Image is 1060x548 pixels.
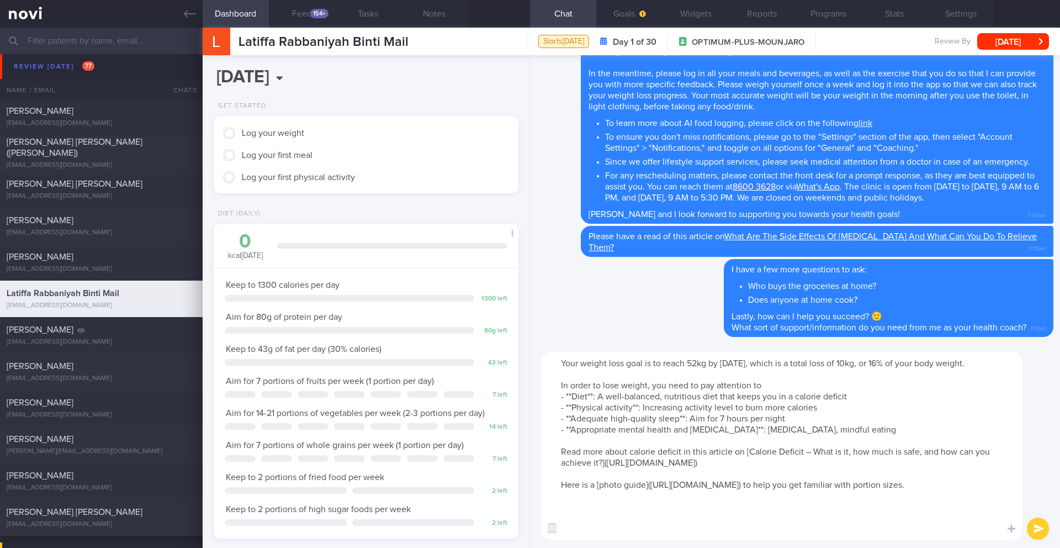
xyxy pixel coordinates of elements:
span: Latiffa Rabbaniyah Binti Mail [239,35,409,49]
span: [PERSON_NAME] [7,435,73,444]
li: Does anyone at home cook? [748,292,1046,305]
span: Aim for 14-21 portions of vegetables per week (2-3 portions per day) [226,409,485,418]
div: [EMAIL_ADDRESS][DOMAIN_NAME] [7,338,196,346]
span: Aim for 80g of protein per day [226,313,342,322]
div: Starts [DATE] [538,35,589,49]
span: [PERSON_NAME] [7,325,73,334]
li: To ensure you don't miss notifications, please go to the "Settings" section of the app, then sele... [605,129,1046,154]
a: link [858,119,872,128]
div: [EMAIL_ADDRESS][DOMAIN_NAME] [7,192,196,201]
strong: Day 1 of 30 [613,36,656,48]
div: 2 left [480,519,507,528]
span: Aim for 7 portions of fruits per week (1 portion per day) [226,377,434,386]
div: [EMAIL_ADDRESS][DOMAIN_NAME] [7,484,196,492]
span: Keep to 43g of fat per day (30% calories) [226,345,381,354]
span: What sort of support/information do you need from me as your health coach? [732,323,1026,332]
div: [EMAIL_ADDRESS][DOMAIN_NAME] [7,520,196,529]
li: Who buys the groceries at home? [748,278,1046,292]
div: 14 left [480,423,507,431]
span: [PERSON_NAME] [PERSON_NAME] [7,180,142,188]
li: Since we offer lifestyle support services, please seek medical attention from a doctor in case of... [605,154,1046,167]
div: [EMAIL_ADDRESS][DOMAIN_NAME] [7,375,196,383]
span: Aim for 7 portions of whole grains per week (1 portion per day) [226,441,464,450]
span: [PERSON_NAME] [7,216,73,225]
span: Keep to 2 portions of fried food per week [226,473,384,482]
div: 80 g left [480,327,507,335]
div: [EMAIL_ADDRESS][DOMAIN_NAME] [7,302,196,310]
span: 11:10am [1029,242,1046,252]
div: 1300 left [480,295,507,303]
div: [EMAIL_ADDRESS][DOMAIN_NAME] [7,229,196,237]
div: 7 left [480,391,507,399]
a: What Are The Side Effects Of [MEDICAL_DATA] And What Can You Do To Relieve Them? [589,232,1037,252]
span: [PERSON_NAME] [7,362,73,371]
span: Keep to 1300 calories per day [226,281,340,289]
span: [PERSON_NAME] [7,252,73,261]
div: 7 left [480,455,507,463]
div: Get Started [214,102,266,110]
span: [PERSON_NAME] [7,70,73,79]
div: Diet (Daily) [214,210,261,218]
li: To learn more about AI food logging, please click on the following [605,115,1046,129]
span: I have a few more questions to ask: [732,265,867,274]
span: Review By [935,37,971,47]
div: [EMAIL_ADDRESS][DOMAIN_NAME] [7,161,196,170]
span: 11:11am [1031,322,1046,333]
a: What's App [796,182,840,191]
li: For any rescheduling matters, please contact the front desk for a prompt response, as they are be... [605,167,1046,203]
span: 11:09am [1027,209,1046,219]
div: kcal [DATE] [225,232,266,261]
span: [PERSON_NAME] [PERSON_NAME] [7,508,142,517]
div: [EMAIL_ADDRESS][DOMAIN_NAME] [7,265,196,273]
a: 8600 3628 [733,182,776,191]
div: [PERSON_NAME][EMAIL_ADDRESS][DOMAIN_NAME] [7,447,196,456]
span: OPTIMUM-PLUS-MOUNJARO [692,37,804,48]
span: Lastly, how can I help you succeed? 🙂 [732,312,882,321]
span: Please have a read of this article on [589,232,1037,252]
span: [PERSON_NAME] [7,471,73,480]
div: 0 [225,232,266,251]
div: 43 left [480,359,507,367]
span: Latiffa Rabbaniyah Binti Mail [7,289,119,298]
div: [EMAIL_ADDRESS][DOMAIN_NAME] [7,119,196,128]
div: 2 left [480,487,507,496]
span: [PERSON_NAME] and I look forward to supporting you towards your health goals! [589,210,900,219]
span: [PERSON_NAME] [7,398,73,407]
span: In the meantime, please log in all your meals and beverages, as well as the exercise that you do ... [589,69,1037,111]
span: Keep to 2 portions of high sugar foods per week [226,505,411,514]
button: [DATE] [977,33,1049,50]
div: [EMAIL_ADDRESS][DOMAIN_NAME] [7,411,196,419]
span: [PERSON_NAME] [PERSON_NAME] ([PERSON_NAME]) [7,138,142,157]
span: [PERSON_NAME] [7,107,73,115]
div: [EMAIL_ADDRESS][DOMAIN_NAME] [7,83,196,91]
div: 154+ [310,9,328,18]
